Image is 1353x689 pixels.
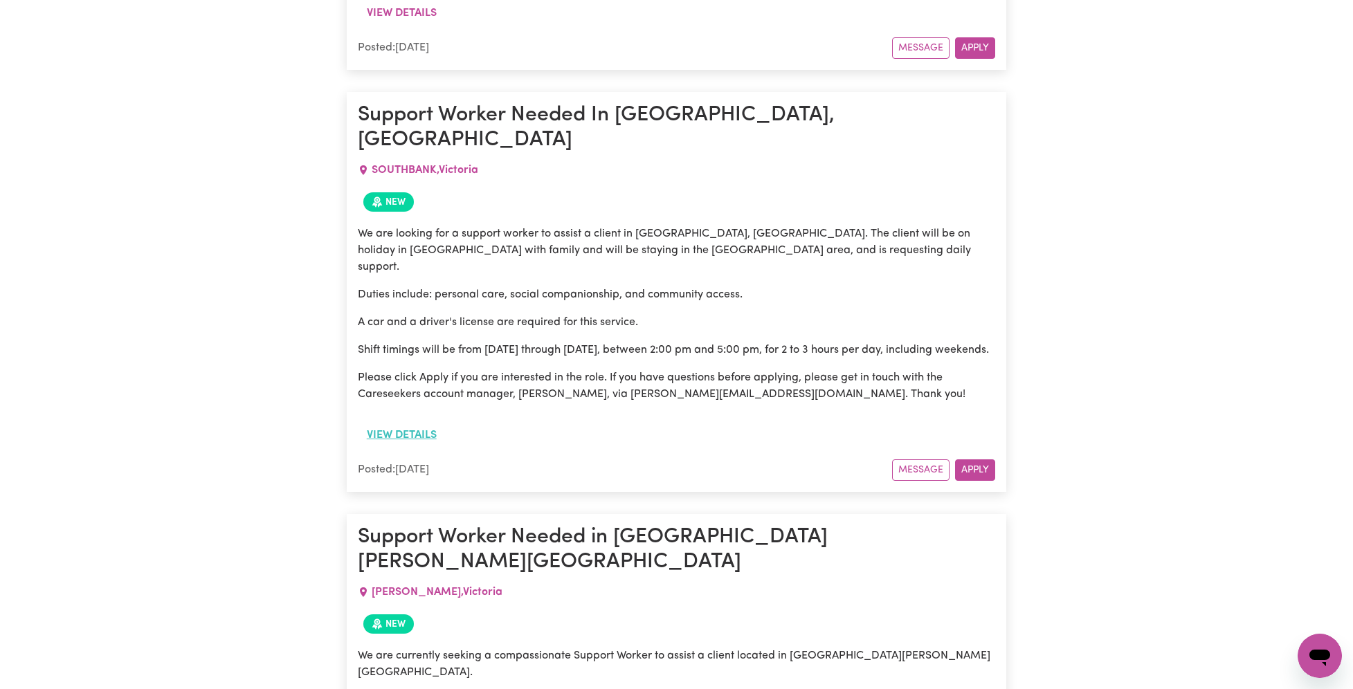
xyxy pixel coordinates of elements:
button: Apply for this job [955,37,995,59]
p: A car and a driver's license are required for this service. [358,314,996,331]
h1: Support Worker Needed In [GEOGRAPHIC_DATA], [GEOGRAPHIC_DATA] [358,103,996,154]
button: View details [358,422,446,448]
p: Please click Apply if you are interested in the role. If you have questions before applying, plea... [358,369,996,403]
div: Posted: [DATE] [358,39,893,56]
div: Posted: [DATE] [358,461,893,478]
button: Apply for this job [955,459,995,481]
p: Duties include: personal care, social companionship, and community access. [358,286,996,303]
p: We are currently seeking a compassionate Support Worker to assist a client located in [GEOGRAPHIC... [358,647,996,681]
span: [PERSON_NAME] , Victoria [372,587,502,598]
span: SOUTHBANK , Victoria [372,165,478,176]
button: Message [892,37,950,59]
iframe: Button to launch messaging window [1298,634,1342,678]
span: Job posted within the last 30 days [363,192,414,212]
p: Shift timings will be from [DATE] through [DATE], between 2:00 pm and 5:00 pm, for 2 to 3 hours p... [358,342,996,358]
span: Job posted within the last 30 days [363,614,414,634]
h1: Support Worker Needed in [GEOGRAPHIC_DATA][PERSON_NAME][GEOGRAPHIC_DATA] [358,525,996,576]
p: We are looking for a support worker to assist a client in [GEOGRAPHIC_DATA], [GEOGRAPHIC_DATA]. T... [358,226,996,275]
button: Message [892,459,950,481]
